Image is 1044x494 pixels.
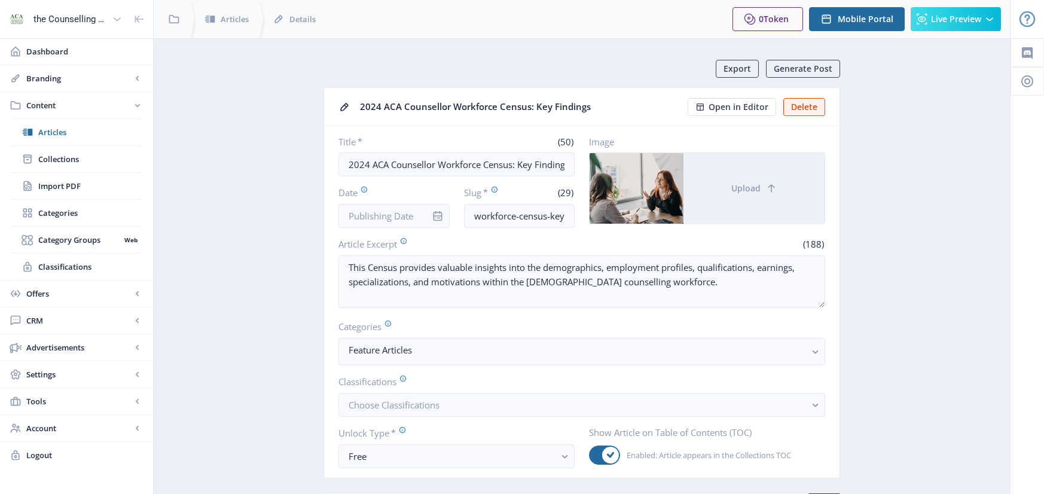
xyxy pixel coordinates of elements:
span: Advertisements [26,341,132,353]
a: Collections [12,146,141,172]
a: Import PDF [12,173,141,199]
span: Offers [26,288,132,300]
span: Upload [731,184,761,193]
span: Branding [26,72,132,84]
span: Classifications [38,261,141,273]
span: Open in Editor [709,102,768,112]
label: Title [338,136,452,148]
span: Token [764,13,789,25]
button: Feature Articles [338,338,825,365]
label: Classifications [338,375,816,388]
span: (50) [556,136,575,148]
input: Type Article Title ... [338,153,575,176]
a: Category GroupsWeb [12,227,141,253]
div: the Counselling Australia Magazine [33,6,108,32]
span: Dashboard [26,45,144,57]
span: Enabled: Article appears in the Collections TOC [620,448,791,462]
span: Choose Classifications [349,399,439,411]
button: Export [716,60,759,78]
span: Category Groups [38,234,120,246]
span: Categories [38,207,141,219]
button: Delete [783,98,825,116]
span: (29) [556,187,575,199]
label: Article Excerpt [338,237,577,251]
label: Image [589,136,816,148]
a: Classifications [12,254,141,280]
label: Show Article on Table of Contents (TOC) [589,426,816,438]
button: Upload [683,153,825,224]
span: Account [26,422,132,434]
label: Categories [338,320,816,333]
div: Free [349,449,555,463]
span: CRM [26,315,132,327]
label: Unlock Type [338,426,565,440]
button: Live Preview [911,7,1001,31]
nb-icon: info [432,210,444,222]
input: this-is-how-a-slug-looks-like [464,204,575,228]
div: 2024 ACA Counsellor Workforce Census: Key Findings [360,97,680,116]
button: Free [338,444,575,468]
span: Settings [26,368,132,380]
label: Date [338,186,440,199]
span: (188) [801,238,825,250]
span: Articles [38,126,141,138]
img: properties.app_icon.jpeg [7,10,26,29]
button: Mobile Portal [809,7,905,31]
span: Tools [26,395,132,407]
span: Details [289,13,316,25]
button: Choose Classifications [338,393,825,417]
button: Generate Post [766,60,840,78]
span: Live Preview [931,14,981,24]
span: Generate Post [774,64,832,74]
label: Slug [464,186,515,199]
span: Import PDF [38,180,141,192]
a: Categories [12,200,141,226]
nb-badge: Web [120,234,141,246]
a: Articles [12,119,141,145]
span: Collections [38,153,141,165]
span: Articles [221,13,249,25]
button: 0Token [732,7,803,31]
span: Content [26,99,132,111]
nb-select-label: Feature Articles [349,343,805,357]
span: Logout [26,449,144,461]
input: Publishing Date [338,204,450,228]
button: Open in Editor [688,98,776,116]
span: Export [724,64,751,74]
span: Mobile Portal [838,14,893,24]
